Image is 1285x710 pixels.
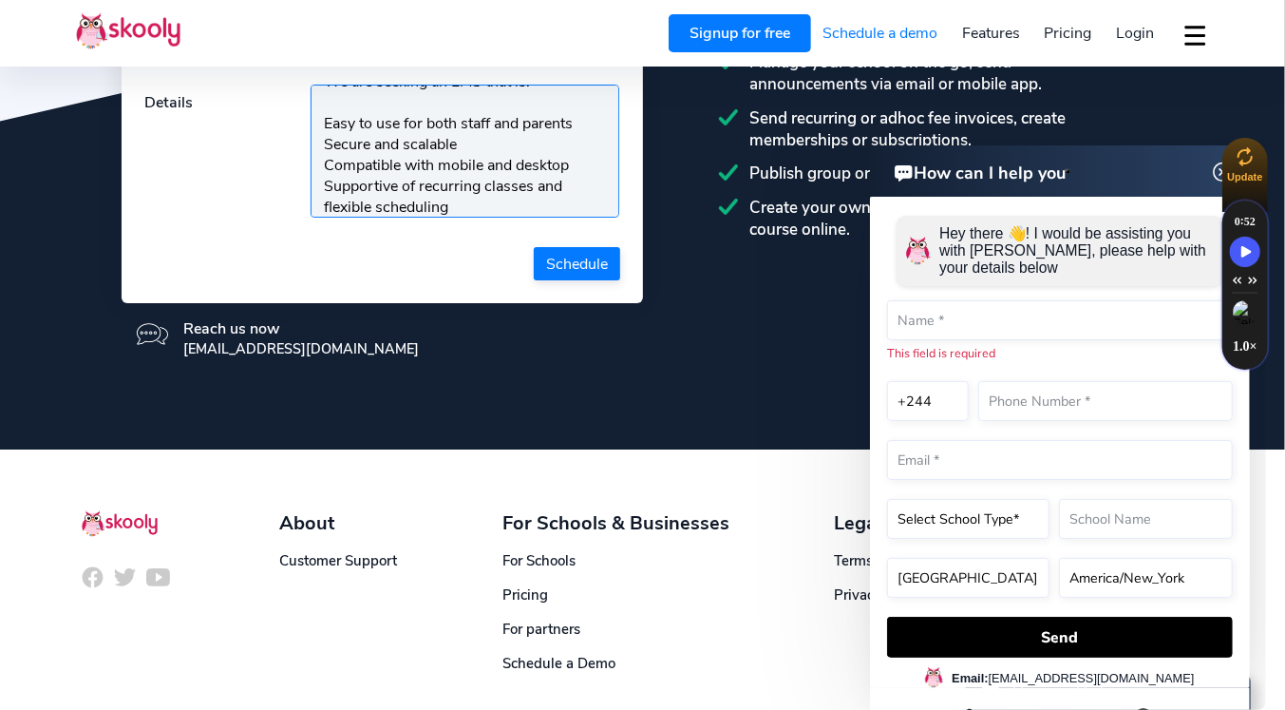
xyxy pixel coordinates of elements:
img: icon-message [137,318,168,350]
div: About [279,510,397,536]
a: Pricing [1032,18,1105,48]
img: icon-youtube [146,566,170,589]
a: Customer Support [279,551,397,570]
a: For Schools [502,551,576,570]
div: Details [144,85,311,223]
div: For Schools & Businesses [502,510,729,536]
div: Send recurring or adhoc fee invoices, create memberships or subscriptions. [719,107,1164,151]
span: Login [1116,23,1154,44]
img: Skooly [76,12,180,49]
span: Pricing [1045,23,1092,44]
img: icon-twitter [113,566,137,589]
button: Schedule [534,247,620,280]
img: icon-facebook [81,566,104,589]
button: dropdown menu [1181,13,1209,57]
div: Manage your school on the go, send announcements via email or mobile app. [719,51,1164,95]
img: Skooly [82,510,158,537]
a: For partners [502,620,580,639]
div: Reach us now [183,318,419,339]
a: Schedule a demo [811,18,951,48]
a: Features [950,18,1032,48]
a: Schedule a Demo [502,654,615,673]
a: Pricing [502,585,548,604]
a: Login [1104,18,1166,48]
a: Signup for free [669,14,811,52]
div: [EMAIL_ADDRESS][DOMAIN_NAME] [183,339,419,358]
